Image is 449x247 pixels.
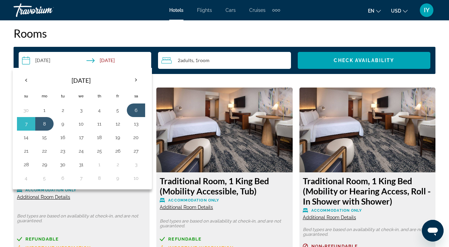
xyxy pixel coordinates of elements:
[76,146,86,156] button: Day 24
[76,173,86,183] button: Day 7
[272,5,280,16] button: Extra navigation items
[17,72,35,88] button: Previous month
[35,72,127,89] th: [DATE]
[19,52,430,69] div: Search widget
[178,58,193,63] span: 2
[168,237,201,241] span: Refundable
[39,160,50,169] button: Day 29
[226,7,236,13] a: Cars
[303,215,356,220] span: Additional Room Details
[303,176,432,206] h3: Traditional Room, 1 King Bed (Mobility or Hearing Access, Roll - In Shower with Shower)
[14,1,81,19] a: Travorium
[131,160,141,169] button: Day 3
[25,188,76,192] span: Accommodation Only
[198,57,210,63] span: Room
[368,8,374,14] span: en
[94,106,105,115] button: Day 4
[160,205,213,210] span: Additional Room Details
[131,119,141,129] button: Day 13
[298,52,430,69] button: Check Availability
[57,160,68,169] button: Day 30
[21,160,32,169] button: Day 28
[168,198,219,203] span: Accommodation Only
[112,146,123,156] button: Day 26
[112,160,123,169] button: Day 2
[391,8,401,14] span: USD
[76,106,86,115] button: Day 3
[39,119,50,129] button: Day 8
[76,160,86,169] button: Day 31
[180,57,193,63] span: Adults
[14,26,435,40] h2: Rooms
[39,173,50,183] button: Day 5
[422,220,444,242] iframe: Кнопка запуска окна обмена сообщениями
[25,237,59,241] span: Refundable
[94,133,105,142] button: Day 18
[299,88,435,172] img: 63eb9af3-31dd-4317-8c5c-561cc88c1678.jpeg
[94,146,105,156] button: Day 25
[197,7,212,13] a: Flights
[334,58,394,63] span: Check Availability
[160,236,289,242] a: Refundable
[94,119,105,129] button: Day 11
[21,119,32,129] button: Day 7
[94,160,105,169] button: Day 1
[160,176,289,196] h3: Traditional Room, 1 King Bed (Mobility Accessible, Tub)
[368,6,381,16] button: Change language
[57,146,68,156] button: Day 23
[131,106,141,115] button: Day 6
[21,133,32,142] button: Day 14
[76,119,86,129] button: Day 10
[76,133,86,142] button: Day 17
[193,58,210,63] span: , 1
[19,52,151,69] button: Check-in date: Dec 6, 2025 Check-out date: Dec 8, 2025
[57,106,68,115] button: Day 2
[391,6,408,16] button: Change currency
[21,146,32,156] button: Day 21
[160,219,289,228] p: Bed types are based on availability at check-in, and are not guaranteed.
[131,173,141,183] button: Day 10
[39,146,50,156] button: Day 22
[112,173,123,183] button: Day 9
[424,7,430,14] span: IY
[57,133,68,142] button: Day 16
[39,106,50,115] button: Day 1
[303,227,432,237] p: Bed types are based on availability at check-in, and are not guaranteed.
[17,214,146,223] p: Bed types are based on availability at check-in, and are not guaranteed.
[169,7,183,13] a: Hotels
[94,173,105,183] button: Day 8
[21,173,32,183] button: Day 4
[57,119,68,129] button: Day 9
[249,7,266,13] a: Cruises
[131,146,141,156] button: Day 27
[131,133,141,142] button: Day 20
[127,72,145,88] button: Next month
[156,88,292,172] img: 63eb9af3-31dd-4317-8c5c-561cc88c1678.jpeg
[17,194,70,200] span: Additional Room Details
[57,173,68,183] button: Day 6
[112,119,123,129] button: Day 12
[418,3,435,17] button: User Menu
[112,106,123,115] button: Day 5
[112,133,123,142] button: Day 19
[311,208,362,213] span: Accommodation Only
[17,236,146,242] a: Refundable
[39,133,50,142] button: Day 15
[158,52,291,69] button: Travelers: 2 adults, 0 children
[21,106,32,115] button: Day 30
